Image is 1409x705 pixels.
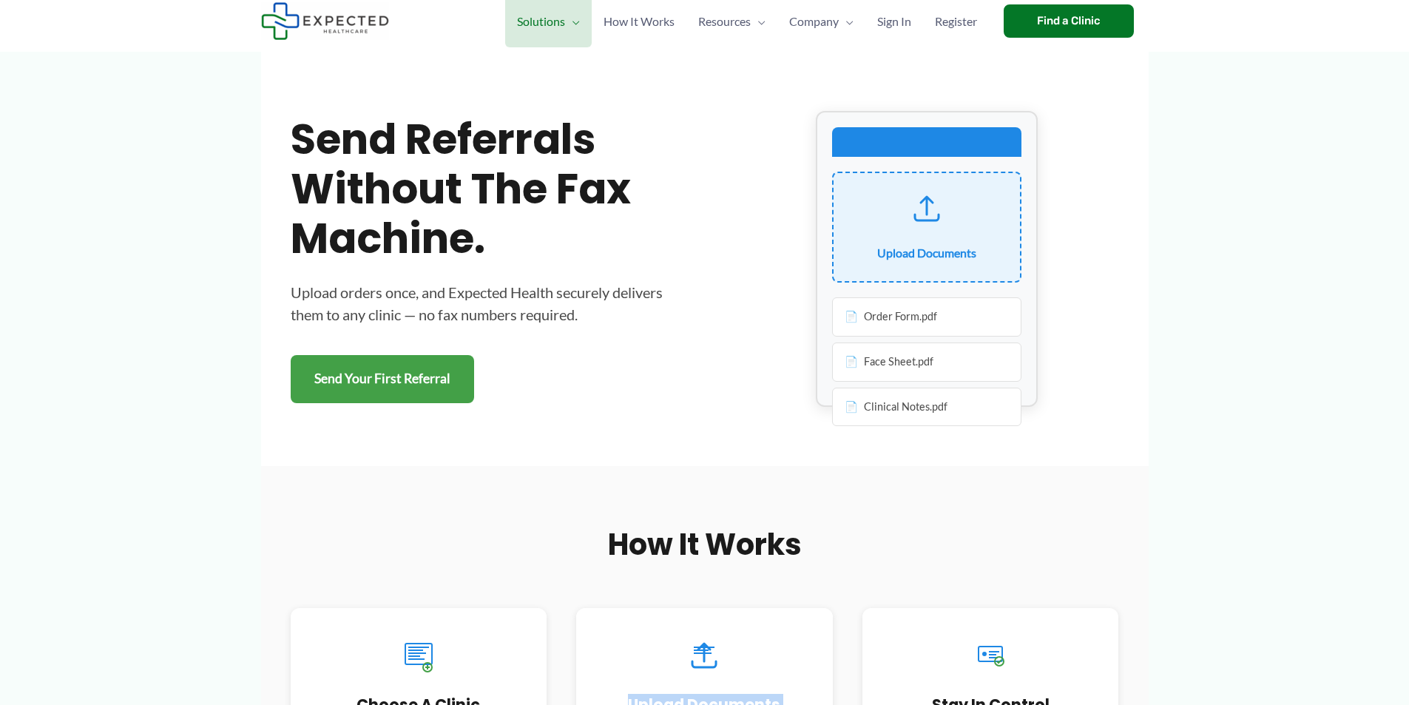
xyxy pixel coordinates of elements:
div: Face Sheet.pdf [832,343,1021,382]
a: Send Your First Referral [291,355,474,403]
p: Upload orders once, and Expected Health securely delivers them to any clinic — no fax numbers req... [291,281,675,325]
img: Expected Healthcare Logo - side, dark font, small [261,2,389,40]
h1: Send referrals without the fax machine. [291,115,675,264]
a: Find a Clinic [1004,4,1134,38]
div: Upload Documents [877,242,976,264]
div: Order Form.pdf [832,297,1021,337]
h2: How It Works [291,525,1119,564]
div: Clinical Notes.pdf [832,388,1021,427]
